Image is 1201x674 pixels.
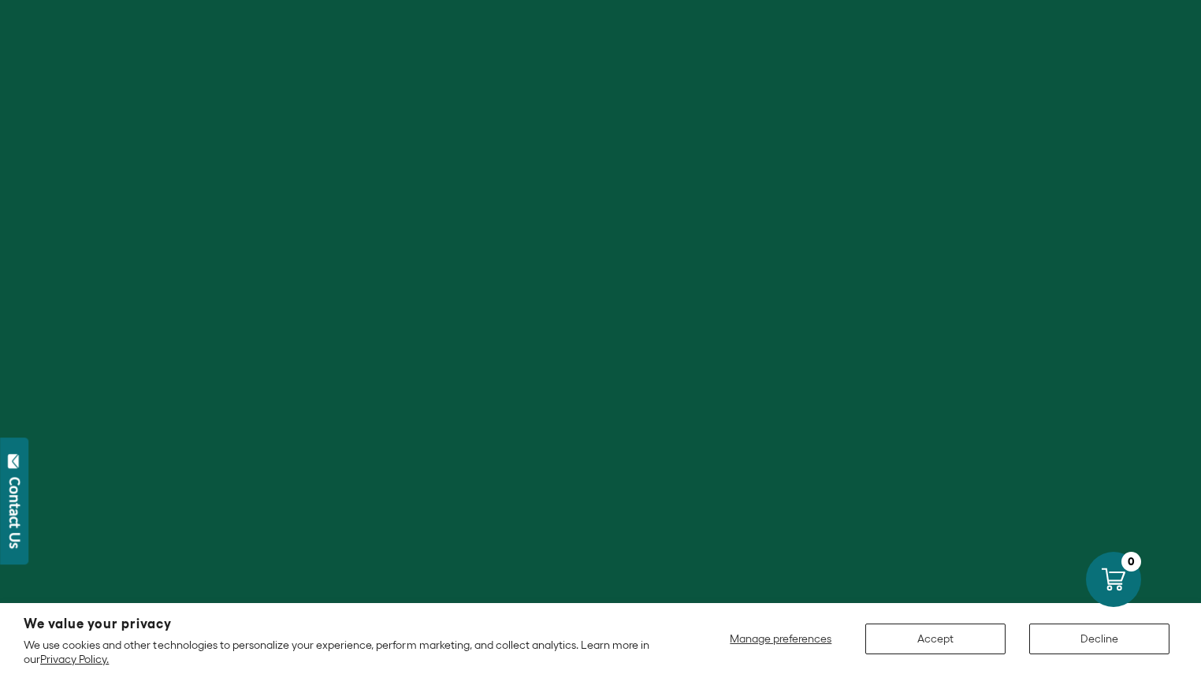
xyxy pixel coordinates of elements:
div: 0 [1121,552,1141,572]
button: Manage preferences [720,624,842,654]
p: We use cookies and other technologies to personalize your experience, perform marketing, and coll... [24,638,663,666]
div: Contact Us [7,477,23,549]
a: Privacy Policy. [40,653,109,665]
button: Decline [1029,624,1169,654]
h2: We value your privacy [24,617,663,631]
button: Accept [865,624,1006,654]
span: Manage preferences [730,632,831,645]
